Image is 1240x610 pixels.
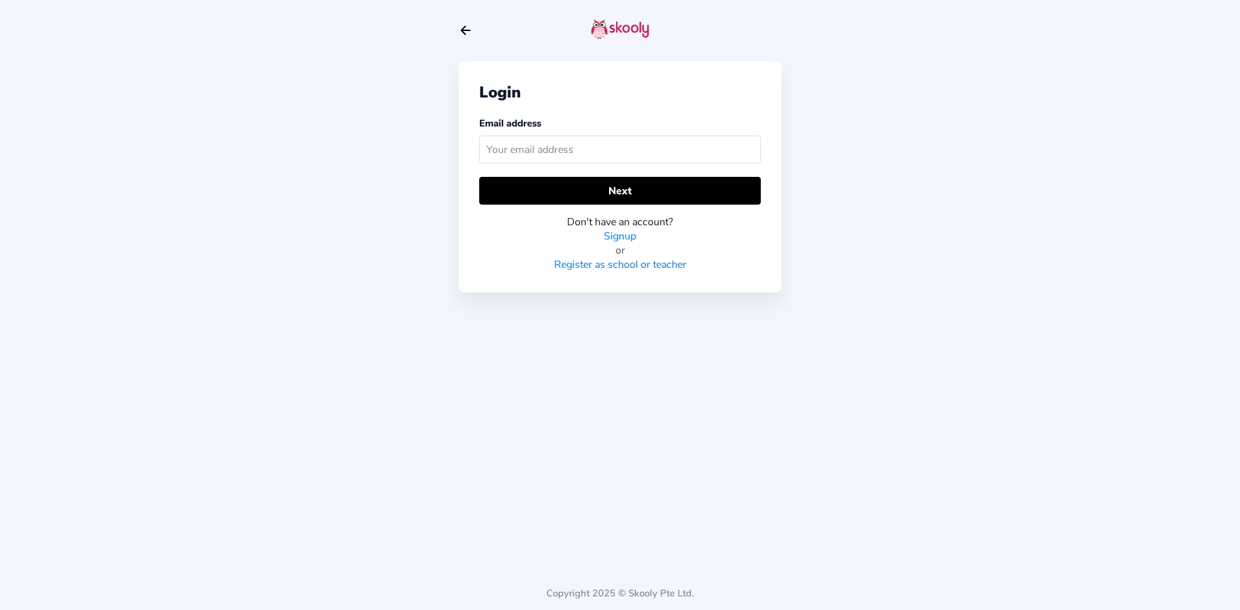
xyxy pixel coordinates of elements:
[479,177,761,205] button: Next
[479,136,761,163] input: Your email address
[479,117,541,130] label: Email address
[479,215,761,229] div: Don't have an account?
[459,23,473,37] button: arrow back outline
[479,82,761,103] div: Login
[479,243,761,258] div: or
[554,258,687,272] a: Register as school or teacher
[591,19,649,39] img: skooly-logo.png
[604,229,636,243] a: Signup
